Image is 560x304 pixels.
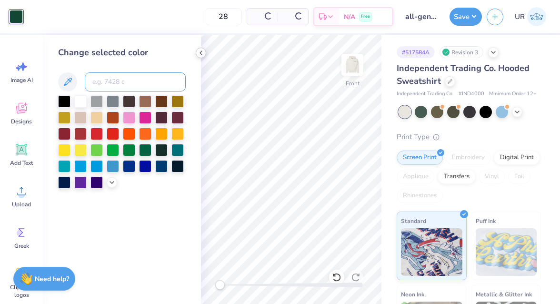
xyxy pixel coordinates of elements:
[398,7,445,26] input: Untitled Design
[459,90,484,98] span: # IND4000
[397,151,443,165] div: Screen Print
[440,46,483,58] div: Revision 3
[401,216,426,226] span: Standard
[397,132,541,142] div: Print Type
[344,12,355,22] span: N/A
[510,7,550,26] a: UR
[401,289,424,299] span: Neon Ink
[215,280,225,290] div: Accessibility label
[397,90,454,98] span: Independent Trading Co.
[450,8,482,26] button: Save
[10,76,33,84] span: Image AI
[35,274,69,284] strong: Need help?
[401,228,462,276] img: Standard
[58,46,186,59] div: Change selected color
[476,228,537,276] img: Puff Ink
[527,7,546,26] img: Umang Randhawa
[438,170,476,184] div: Transfers
[397,62,530,87] span: Independent Trading Co. Hooded Sweatshirt
[205,8,242,25] input: – –
[11,118,32,125] span: Designs
[508,170,530,184] div: Foil
[361,13,370,20] span: Free
[446,151,491,165] div: Embroidery
[397,46,435,58] div: # 517584A
[343,55,362,74] img: Front
[489,90,537,98] span: Minimum Order: 12 +
[479,170,505,184] div: Vinyl
[515,11,525,22] span: UR
[10,159,33,167] span: Add Text
[85,72,186,91] input: e.g. 7428 c
[6,284,37,299] span: Clipart & logos
[494,151,540,165] div: Digital Print
[14,242,29,250] span: Greek
[346,79,360,88] div: Front
[397,170,435,184] div: Applique
[397,189,443,203] div: Rhinestones
[476,216,496,226] span: Puff Ink
[12,201,31,208] span: Upload
[476,289,532,299] span: Metallic & Glitter Ink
